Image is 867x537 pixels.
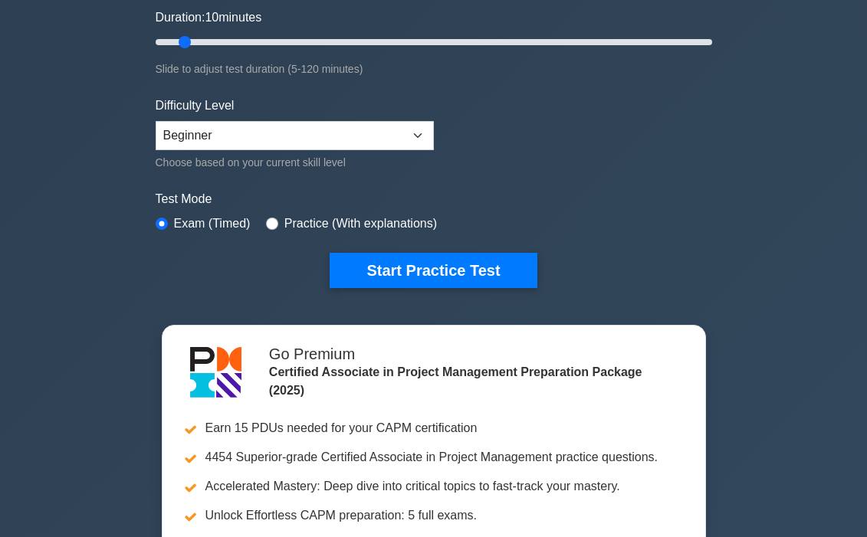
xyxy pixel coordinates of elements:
label: Difficulty Level [156,97,235,115]
label: Exam (Timed) [174,214,251,233]
label: Duration: minutes [156,8,262,27]
span: 10 [205,11,218,24]
button: Start Practice Test [330,253,537,288]
div: Choose based on your current skill level [156,153,434,172]
label: Practice (With explanations) [284,214,437,233]
label: Test Mode [156,190,712,208]
div: Slide to adjust test duration (5-120 minutes) [156,60,712,78]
